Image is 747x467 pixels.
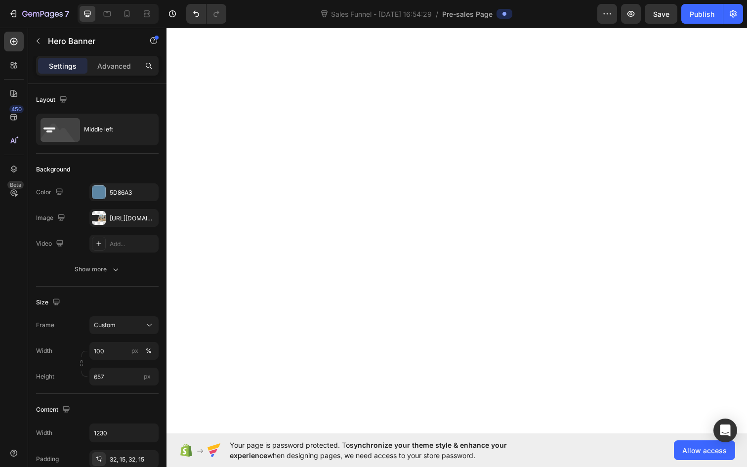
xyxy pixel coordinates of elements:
div: Color [36,186,65,199]
div: 5D86A3 [110,188,156,197]
span: Sales Funnel - [DATE] 16:54:29 [329,9,434,19]
div: Add... [110,240,156,249]
div: Padding [36,455,59,464]
span: Custom [94,321,116,330]
div: Undo/Redo [186,4,226,24]
div: Layout [36,93,69,107]
button: Publish [681,4,723,24]
div: % [146,346,152,355]
div: 32, 15, 32, 15 [110,455,156,464]
p: Settings [49,61,77,71]
p: Advanced [97,61,131,71]
button: Allow access [674,440,735,460]
label: Height [36,372,54,381]
label: Width [36,346,52,355]
button: px [143,345,155,357]
input: px [89,368,159,385]
input: px% [89,342,159,360]
label: Frame [36,321,54,330]
button: % [129,345,141,357]
div: Background [36,165,70,174]
span: Allow access [682,445,727,456]
div: Size [36,296,62,309]
span: / [436,9,438,19]
div: Show more [75,264,121,274]
p: Hero Banner [48,35,132,47]
div: Middle left [84,118,144,141]
input: Auto [90,424,158,442]
div: Content [36,403,72,417]
div: Beta [7,181,24,189]
div: Publish [690,9,714,19]
span: Your page is password protected. To when designing pages, we need access to your store password. [230,440,545,461]
span: Save [653,10,669,18]
div: Image [36,212,67,225]
div: Open Intercom Messenger [713,419,737,442]
p: 7 [65,8,69,20]
button: 7 [4,4,74,24]
button: Custom [89,316,159,334]
div: 450 [9,105,24,113]
span: synchronize your theme style & enhance your experience [230,441,507,460]
button: Show more [36,260,159,278]
span: Pre-sales Page [442,9,493,19]
div: px [131,346,138,355]
div: [URL][DOMAIN_NAME] [110,214,156,223]
button: Save [645,4,677,24]
div: Video [36,237,66,251]
div: Width [36,428,52,437]
span: px [144,373,151,380]
iframe: Design area [166,27,747,433]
